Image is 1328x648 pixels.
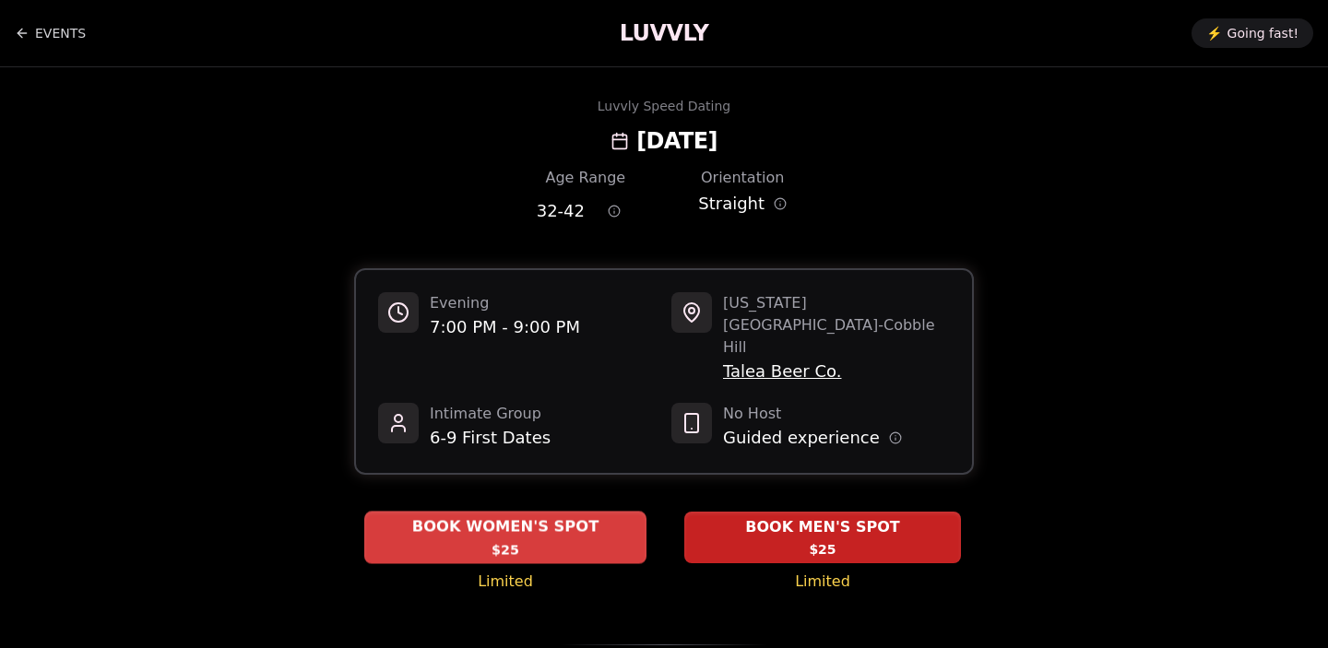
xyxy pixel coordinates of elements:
[430,425,551,451] span: 6-9 First Dates
[723,292,950,359] span: [US_STATE][GEOGRAPHIC_DATA] - Cobble Hill
[723,425,880,451] span: Guided experience
[430,292,580,314] span: Evening
[741,516,903,538] span: BOOK MEN'S SPOT
[684,512,961,563] button: BOOK MEN'S SPOT - Limited
[364,511,646,563] button: BOOK WOMEN'S SPOT - Limited
[636,126,717,156] h2: [DATE]
[809,540,836,559] span: $25
[598,97,730,115] div: Luvvly Speed Dating
[723,359,950,384] span: Talea Beer Co.
[698,191,765,217] span: Straight
[723,403,902,425] span: No Host
[537,198,585,224] span: 32 - 42
[620,18,708,48] a: LUVVLY
[889,431,902,444] button: Host information
[478,571,533,593] span: Limited
[795,571,850,593] span: Limited
[1206,24,1222,42] span: ⚡️
[694,167,791,189] div: Orientation
[15,15,86,52] a: Back to events
[537,167,634,189] div: Age Range
[594,191,634,231] button: Age range information
[430,314,580,340] span: 7:00 PM - 9:00 PM
[774,197,787,210] button: Orientation information
[492,540,519,559] span: $25
[1227,24,1298,42] span: Going fast!
[409,516,603,538] span: BOOK WOMEN'S SPOT
[430,403,551,425] span: Intimate Group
